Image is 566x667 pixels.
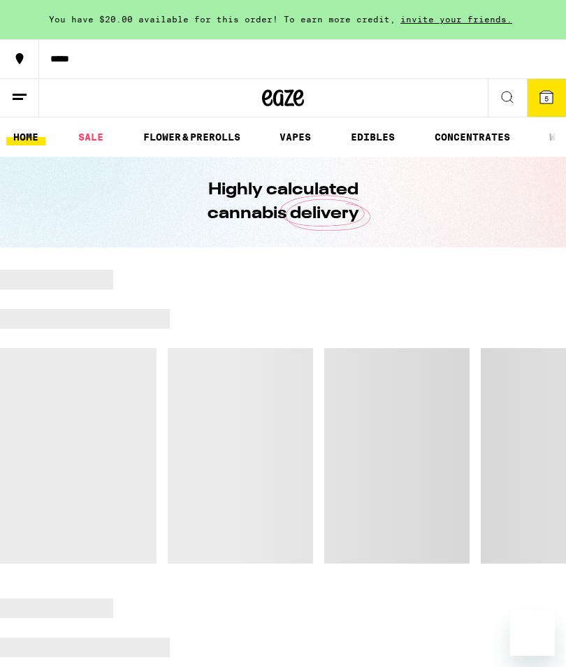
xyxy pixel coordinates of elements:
a: VAPES [273,129,318,145]
a: FLOWER & PREROLLS [136,129,247,145]
iframe: Button to launch messaging window [510,611,555,656]
a: CONCENTRATES [428,129,517,145]
button: 5 [527,79,566,117]
a: EDIBLES [344,129,402,145]
a: HOME [6,129,45,145]
span: You have $20.00 available for this order! To earn more credit, [49,15,396,24]
a: SALE [71,129,110,145]
span: invite your friends. [396,15,517,24]
span: 5 [544,94,549,103]
h1: Highly calculated cannabis delivery [168,178,398,226]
